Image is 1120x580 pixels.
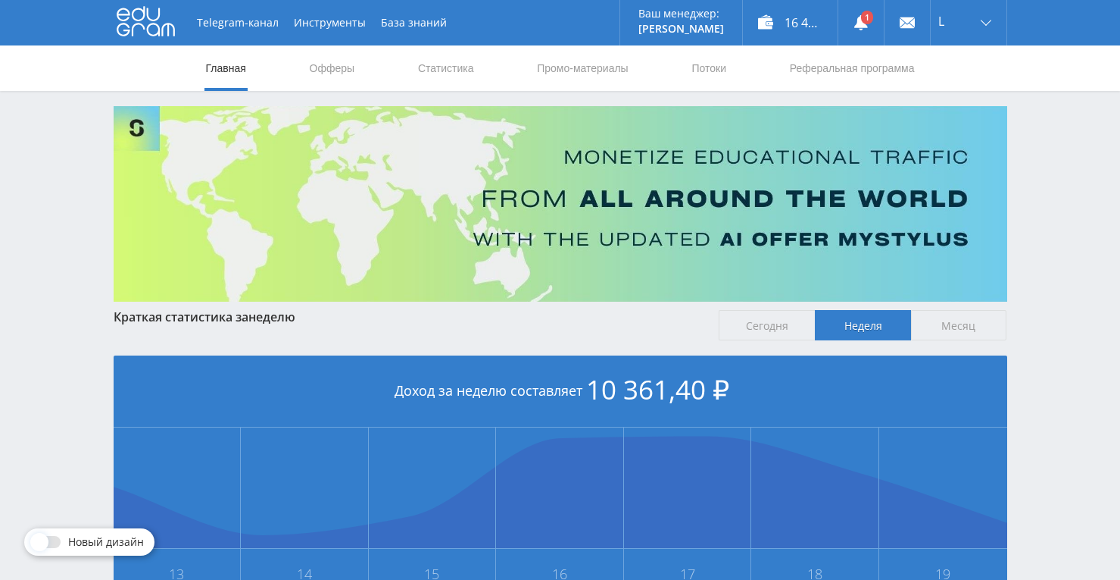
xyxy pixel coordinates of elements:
span: 18 [752,568,878,580]
p: [PERSON_NAME] [638,23,724,35]
div: Доход за неделю составляет [114,356,1007,428]
div: Краткая статистика за [114,310,704,324]
img: Banner [114,106,1007,302]
a: Офферы [308,45,357,91]
span: Месяц [911,310,1007,340]
span: Новый дизайн [68,536,144,548]
a: Главная [204,45,248,91]
span: 14 [242,568,367,580]
a: Промо-материалы [535,45,629,91]
span: 17 [625,568,750,580]
span: 19 [880,568,1006,580]
span: Неделя [815,310,911,340]
span: L [938,15,944,27]
span: 13 [114,568,240,580]
a: Статистика [416,45,476,91]
span: 15 [370,568,495,580]
span: 10 361,40 ₽ [586,372,729,407]
span: Сегодня [719,310,815,340]
a: Потоки [690,45,728,91]
a: Реферальная программа [788,45,916,91]
span: неделю [248,309,295,325]
p: Ваш менеджер: [638,8,724,20]
span: 16 [497,568,622,580]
